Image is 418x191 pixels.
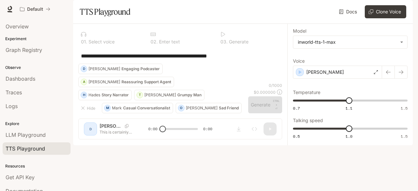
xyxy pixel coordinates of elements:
h1: TTS Playground [80,5,130,18]
p: 0 1 . [81,40,87,44]
p: [PERSON_NAME] [88,67,120,71]
p: Select voice [87,40,115,44]
p: 0 2 . [151,40,158,44]
p: Hades [88,93,100,97]
p: [PERSON_NAME] [144,93,176,97]
span: 0.7 [293,105,300,111]
p: [PERSON_NAME] [306,69,344,75]
span: 1.5 [401,134,408,139]
p: 0 / 1000 [269,83,282,88]
div: inworld-tts-1-max [293,36,407,48]
p: Default [27,7,43,12]
p: Reassuring Support Agent [121,80,171,84]
button: A[PERSON_NAME]Reassuring Support Agent [78,77,174,87]
p: Talking speed [293,118,323,123]
div: A [81,77,87,87]
p: 0 3 . [220,40,228,44]
div: O [178,103,184,113]
div: M [104,103,110,113]
button: Clone Voice [365,5,406,18]
p: Grumpy Man [177,93,201,97]
p: [PERSON_NAME] [88,80,120,84]
p: Sad Friend [219,106,239,110]
span: 1.0 [346,134,352,139]
div: T [137,90,143,100]
p: Generate [228,40,249,44]
div: inworld-tts-1-max [298,39,397,45]
p: Enter text [158,40,180,44]
span: 1.5 [401,105,408,111]
span: 0.5 [293,134,300,139]
p: Temperature [293,90,320,95]
p: Mark [112,106,122,110]
button: O[PERSON_NAME]Sad Friend [176,103,242,113]
button: HHadesStory Narrator [78,90,132,100]
button: D[PERSON_NAME]Engaging Podcaster [78,64,163,74]
button: All workspaces [17,3,53,16]
p: [PERSON_NAME] [186,106,217,110]
button: T[PERSON_NAME]Grumpy Man [134,90,204,100]
div: D [81,64,87,74]
p: Engaging Podcaster [121,67,160,71]
p: Casual Conversationalist [123,106,170,110]
button: Hide [78,103,99,113]
p: Model [293,29,306,33]
span: 1.1 [346,105,352,111]
div: H [81,90,87,100]
p: Voice [293,59,305,63]
button: MMarkCasual Conversationalist [102,103,173,113]
a: Docs [338,5,360,18]
p: Story Narrator [102,93,129,97]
